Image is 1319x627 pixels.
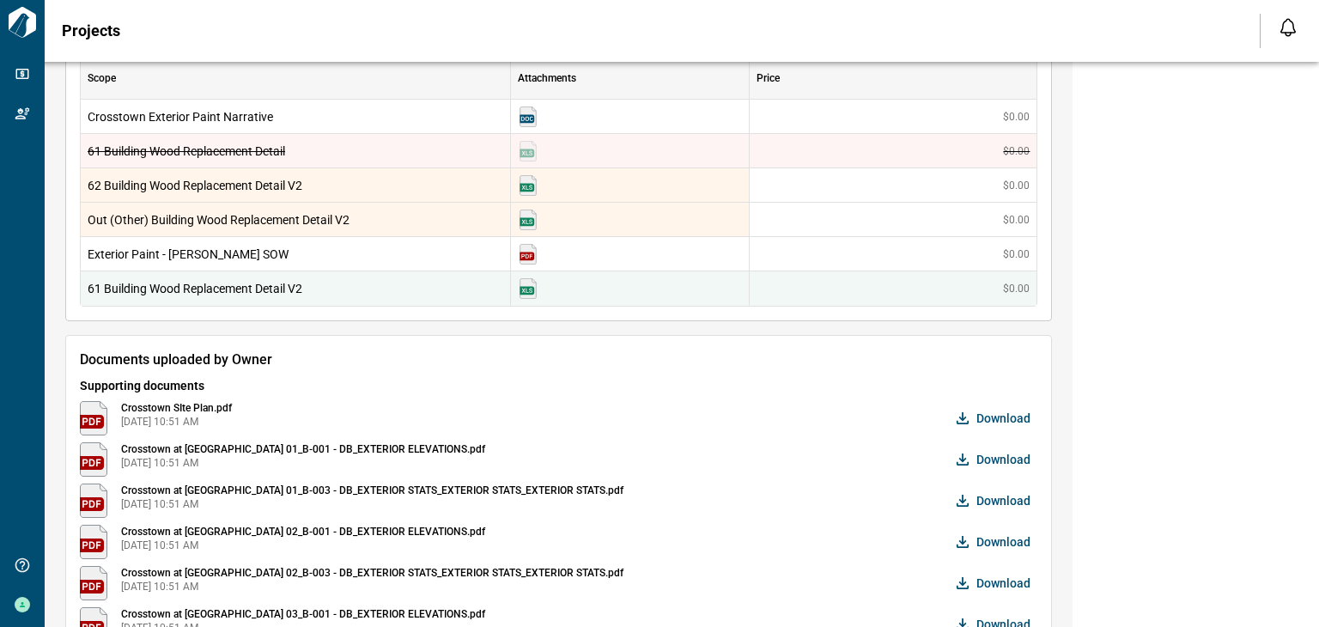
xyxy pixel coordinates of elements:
span: Exterior Paint - [PERSON_NAME] SOW [88,246,503,263]
img: SW Paint Specification - Crosstown at Chapel Hill.pdf [518,244,538,265]
span: Download [976,575,1030,592]
div: Price [750,57,1036,100]
img: pdf [80,566,107,600]
span: $0.00 [1003,213,1030,227]
button: Download [952,566,1037,600]
img: pdf [80,525,107,559]
div: Scope [88,57,116,100]
span: $0.00 [1003,144,1030,158]
span: [DATE] 10:51 AM [121,580,623,594]
div: Scope [81,57,511,100]
button: Download [952,525,1037,559]
span: [DATE] 10:51 AM [121,497,623,511]
span: Documents uploaded by Owner [80,350,1037,370]
button: Open notification feed [1274,14,1302,41]
span: Attachments [518,71,576,85]
span: Crosstown at [GEOGRAPHIC_DATA] 02_B-001 - DB_EXTERIOR ELEVATIONS.pdf [121,525,485,539]
img: Buildings 61 Wood Replacement.xlsx [518,141,538,161]
span: 61 Building Wood Replacement Detail V2 [88,280,503,297]
img: pdf [80,401,107,435]
span: $0.00 [1003,110,1030,124]
span: $0.00 [1003,247,1030,261]
span: Download [976,492,1030,509]
span: Crosstown Exterior Paint Narrative [88,108,503,125]
button: Download [952,484,1037,518]
span: Crosstown at [GEOGRAPHIC_DATA] 02_B-003 - DB_EXTERIOR STATS_EXTERIOR STATS_EXTERIOR STATS.pdf [121,566,623,580]
span: Download [976,410,1030,427]
span: Crosstown SIte Plan.pdf [121,401,232,415]
span: Download [976,533,1030,551]
span: Supporting documents [80,377,1037,394]
span: Download [976,451,1030,468]
img: Buildings 61 Wood Replacement V2.xlsx [518,278,538,299]
span: Crosstown at [GEOGRAPHIC_DATA] 01_B-003 - DB_EXTERIOR STATS_EXTERIOR STATS_EXTERIOR STATS.pdf [121,484,623,497]
span: Crosstown at [GEOGRAPHIC_DATA] 03_B-001 - DB_EXTERIOR ELEVATIONS.pdf [121,607,485,621]
span: [DATE] 10:51 AM [121,415,232,429]
span: [DATE] 10:51 AM [121,539,485,552]
span: Crosstown at [GEOGRAPHIC_DATA] 01_B-001 - DB_EXTERIOR ELEVATIONS.pdf [121,442,485,456]
img: pdf [80,442,107,477]
img: pdf [80,484,107,518]
img: Buildings 62 Wood Replacement V2.xlsx [518,175,538,196]
button: Download [952,401,1037,435]
span: Projects [62,22,120,40]
span: 61 Building Wood Replacement Detail [88,143,503,160]
img: Crosstown at Chapel Hill Ext. Paint Narrative.docx [518,107,538,127]
span: $0.00 [1003,282,1030,295]
div: Price [757,57,780,100]
span: [DATE] 10:51 AM [121,456,485,470]
button: Download [952,442,1037,477]
img: Out Buildings Wood Replacement V2.xlsx [518,210,538,230]
span: 62 Building Wood Replacement Detail V2 [88,177,503,194]
span: $0.00 [1003,179,1030,192]
span: Out (Other) Building Wood Replacement Detail V2 [88,211,503,228]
